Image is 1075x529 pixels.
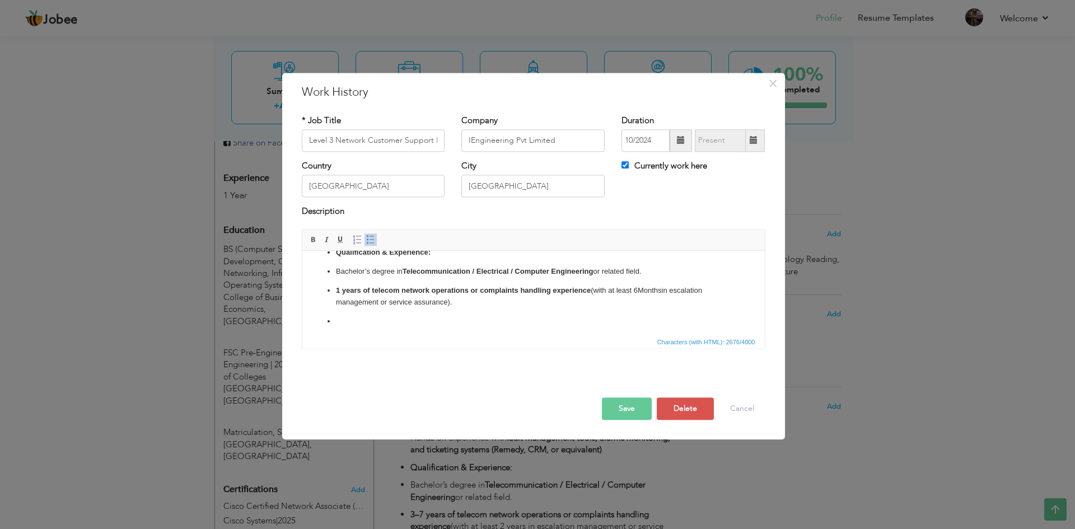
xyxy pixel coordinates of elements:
input: Present [695,129,746,152]
p: Bachelor’s degree in or related field. [34,15,429,27]
p: Excellent with ability to manage complex escalations. [34,83,429,95]
input: Currently work here [621,161,629,168]
button: Save [602,397,652,420]
a: Bold [307,233,320,246]
input: From [621,129,670,152]
label: City [461,160,476,172]
label: * Job Title [302,115,341,127]
button: Delete [657,397,714,420]
button: Close [764,74,782,92]
strong: 1 years of telecom network operations or complaints handling experience [34,35,288,44]
iframe: Rich Text Editor, workEditor [302,251,765,335]
label: Description [302,206,344,218]
button: Cancel [719,397,765,420]
a: Italic [321,233,333,246]
label: Duration [621,115,654,127]
label: Company [461,115,498,127]
p: (with at least 6 Months in escalation management or service assurance). [34,34,429,58]
div: Statistics [655,337,759,347]
span: Characters (with HTML): 2676/4000 [655,337,758,347]
label: Country [302,160,331,172]
strong: Telecommunication / Electrical / Computer Engineering [100,16,291,25]
span: × [768,73,778,93]
h3: Work History [302,84,765,101]
label: Currently work here [621,160,707,172]
a: Insert/Remove Numbered List [351,233,363,246]
a: Underline [334,233,347,246]
a: Insert/Remove Bulleted List [364,233,377,246]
